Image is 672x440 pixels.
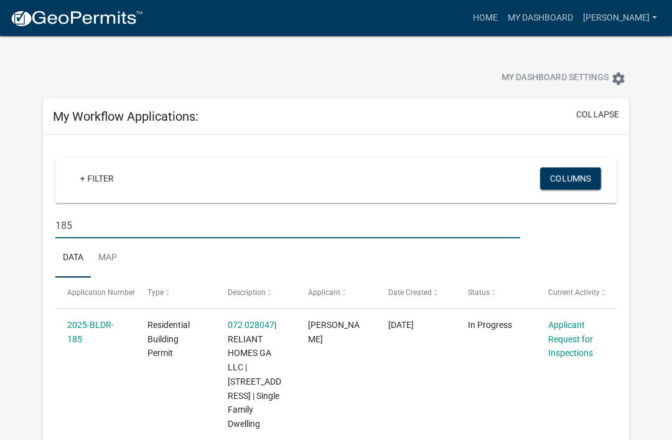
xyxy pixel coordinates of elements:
button: collapse [576,108,619,121]
span: 06/18/2025 [388,320,414,330]
span: 072 028047 | RELIANT HOMES GA LLC | 105 HARMONY GROVE CT | Single Family Dwelling [228,320,281,429]
a: My Dashboard [503,6,578,30]
input: Search for applications [55,213,520,238]
button: Columns [540,167,601,190]
span: Status [468,288,490,297]
a: Home [468,6,503,30]
datatable-header-cell: Application Number [55,278,136,307]
span: Current Activity [548,288,600,297]
a: + Filter [70,167,124,190]
datatable-header-cell: Description [216,278,296,307]
datatable-header-cell: Current Activity [536,278,617,307]
a: 072 028047 [228,320,274,330]
a: 2025-BLDR-185 [67,320,114,344]
h5: My Workflow Applications: [53,109,198,124]
span: Melinda Landrum [308,320,360,344]
span: My Dashboard Settings [502,71,609,86]
a: [PERSON_NAME] [578,6,662,30]
a: Applicant Request for Inspections [548,320,593,358]
datatable-header-cell: Applicant [296,278,376,307]
a: Data [55,238,91,278]
datatable-header-cell: Status [456,278,536,307]
span: Type [147,288,164,297]
span: Residential Building Permit [147,320,190,358]
i: settings [611,71,626,86]
span: Applicant [308,288,340,297]
datatable-header-cell: Date Created [376,278,456,307]
button: My Dashboard Settingssettings [492,66,636,90]
span: Application Number [67,288,135,297]
span: Description [228,288,266,297]
span: Date Created [388,288,432,297]
a: Map [91,238,124,278]
datatable-header-cell: Type [136,278,216,307]
span: In Progress [468,320,512,330]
